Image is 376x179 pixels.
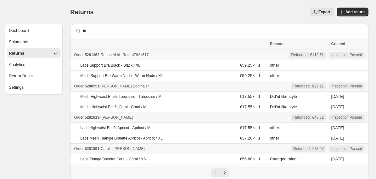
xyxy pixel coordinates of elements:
span: [PERSON_NAME] Bodmaier [101,84,149,88]
p: Lace Mesh Triangle Bralette Apricot - Apricot / XL [80,136,162,141]
span: €29.11 [312,84,324,89]
div: - [74,83,266,89]
button: Settings [7,82,61,92]
div: - [74,146,266,152]
td: other [268,164,329,175]
div: Settings [9,84,24,91]
td: Did'nt like style [268,102,329,112]
span: 5281613 [85,115,99,120]
button: Analytics [7,60,61,70]
span: Inspection Passed [331,146,362,151]
td: other [268,133,329,144]
span: €112.51 [310,52,324,57]
time: Saturday, August 16, 2025 at 1:57:41 PM [331,125,344,130]
span: Inspection Passed [331,84,362,89]
span: Order [74,84,84,88]
time: Saturday, August 16, 2025 at 1:57:41 PM [331,136,344,140]
button: Export [310,8,334,16]
span: Reason [270,42,283,46]
p: Mesh Support Bra Warm Nude - Warm Nude / XL [80,73,163,78]
div: Return Rules [9,73,33,79]
p: Lace Support Bra Black - Black / XL [80,63,140,68]
p: Lace Highwaist Briefs Apricot - Apricot / M [80,125,150,130]
span: Export [318,9,330,15]
div: - [74,52,266,58]
span: Add return [345,9,365,15]
div: Refunded [293,115,324,120]
time: Monday, August 11, 2025 at 9:37:33 PM [331,94,344,99]
span: €56.88 × 1 [240,157,260,161]
span: 5281391 [85,146,99,151]
span: Order [74,53,84,57]
span: [PERSON_NAME] [101,115,133,120]
div: - [74,114,266,121]
span: Carolin [PERSON_NAME] [101,146,145,151]
div: Shipments [9,39,28,45]
span: Inspection Passed [331,52,362,57]
span: Order [74,146,84,151]
span: €17.55 × 1 [240,104,260,109]
button: Returns [7,48,61,58]
button: Dashboard [7,26,61,36]
div: Returns [9,50,24,57]
button: Add return [337,8,368,16]
span: €78.97 [312,146,324,151]
span: €17.55 × 1 [240,125,260,130]
p: Mesh Highwaist Briefs Turquoise - Turquoise / M [80,94,161,99]
td: other [268,60,329,71]
div: Dashboard [9,27,29,34]
div: Analytics [9,62,25,68]
button: Next [220,168,229,177]
span: 5280551 [85,84,99,88]
span: Rouaa Abid [101,53,120,57]
td: other [268,123,329,133]
p: Lace Plunge Bralette Coral - Coral / XS [80,157,146,162]
span: Inspection Passed [331,115,362,120]
span: - Return 7821617 [120,53,149,57]
time: Monday, August 11, 2025 at 9:37:33 PM [331,104,344,109]
button: Return Rules [7,71,61,81]
span: €59.25 × 1 [240,63,260,68]
span: 5281363 [85,53,99,57]
button: Shipments [7,37,61,47]
span: €48.82 [312,115,324,120]
span: €59.25 × 1 [240,73,260,78]
td: Changed mind [268,154,329,164]
nav: Pagination [70,166,368,179]
div: Refunded [291,52,324,57]
div: Refunded [293,146,324,151]
td: Did'nt like style [268,92,329,102]
span: Returns [70,9,93,15]
div: Refunded [293,84,324,89]
time: Wednesday, August 20, 2025 at 11:45:24 AM [331,157,344,161]
span: €17.55 × 1 [240,94,260,99]
td: other [268,71,329,81]
span: Order [74,115,84,120]
span: €37.26 × 1 [240,136,260,140]
span: Created [331,42,345,46]
p: Mesh Highwaist Briefs Coral - Coral / M [80,104,146,110]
